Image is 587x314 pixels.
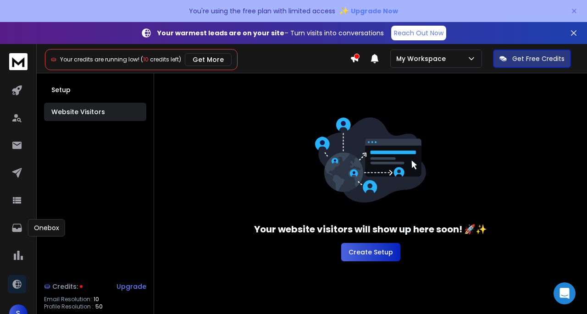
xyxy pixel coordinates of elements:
button: Create Setup [341,243,400,261]
button: Website Visitors [44,103,146,121]
button: Get More [185,53,232,66]
strong: Your warmest leads are on your site [157,28,284,38]
p: Reach Out Now [394,28,443,38]
h3: Your website visitors will show up here soon! 🚀✨ [254,223,487,236]
span: ✨ [339,5,349,17]
p: – Turn visits into conversations [157,28,384,38]
span: 50 [95,303,103,310]
span: 10 [143,55,149,63]
span: Upgrade Now [351,6,398,16]
p: You're using the free plan with limited access [189,6,335,16]
div: Onebox [28,219,65,237]
div: Open Intercom Messenger [554,282,576,304]
a: Credits:Upgrade [44,277,146,296]
p: Profile Resolution : [44,303,94,310]
a: Reach Out Now [391,26,446,40]
img: logo [9,53,28,70]
p: My Workspace [396,54,449,63]
p: Get Free Credits [512,54,565,63]
div: Upgrade [116,282,146,291]
p: Email Resolution: [44,296,92,303]
button: Setup [44,81,146,99]
span: Credits: [52,282,78,291]
button: ✨Upgrade Now [339,2,398,20]
span: Your credits are running low! [60,55,139,63]
button: Get Free Credits [493,50,571,68]
span: ( credits left) [141,55,181,63]
span: 10 [94,296,99,303]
